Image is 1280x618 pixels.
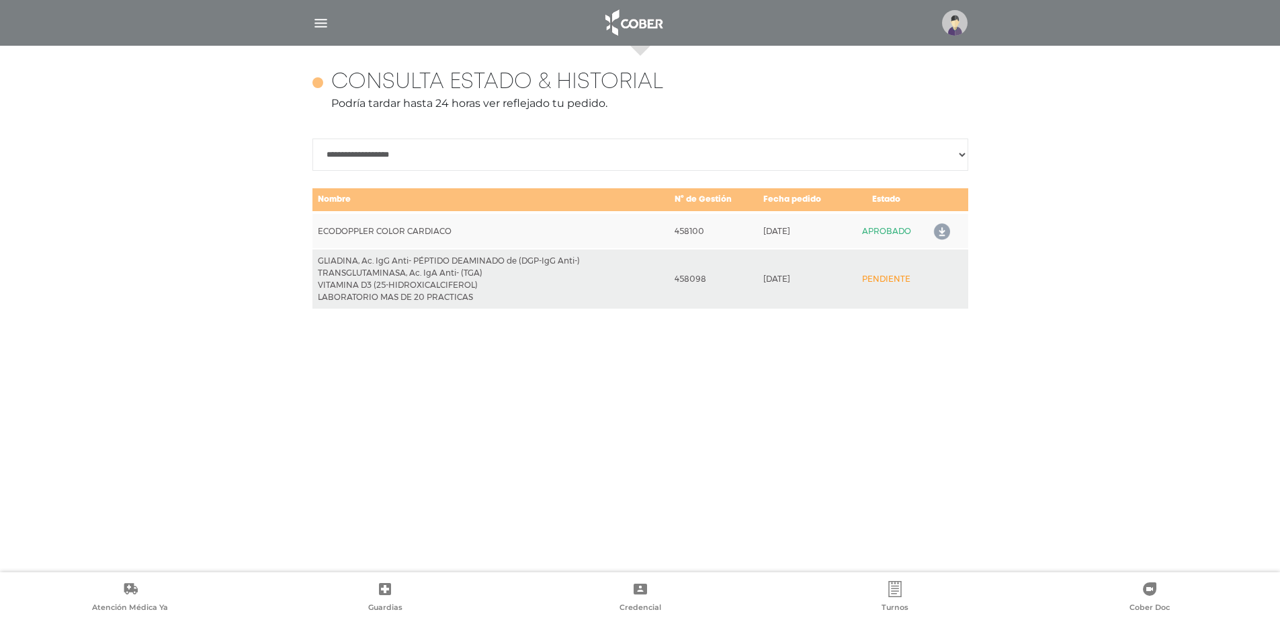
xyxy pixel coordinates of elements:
span: Cober Doc [1129,603,1170,615]
td: ECODOPPLER COLOR CARDIACO [312,213,669,249]
span: Guardias [368,603,402,615]
td: APROBADO [847,213,925,249]
img: Cober_menu-lines-white.svg [312,15,329,32]
p: Podría tardar hasta 24 horas ver reflejado tu pedido. [312,95,968,112]
a: Turnos [767,581,1022,615]
td: Fecha pedido [758,188,847,213]
a: Atención Médica Ya [3,581,257,615]
span: Credencial [620,603,661,615]
td: PENDIENTE [847,249,925,309]
img: profile-placeholder.svg [942,10,968,36]
td: 458098 [669,249,758,309]
td: GLIADINA, Ac. IgG Anti- PÉPTIDO DEAMINADO de (DGP-IgG Anti-) TRANSGLUTAMINASA, Ac. IgA Anti- (TGA... [312,249,669,309]
a: Guardias [257,581,512,615]
td: Nombre [312,188,669,213]
td: [DATE] [758,249,847,309]
a: Credencial [513,581,767,615]
td: [DATE] [758,213,847,249]
img: logo_cober_home-white.png [598,7,669,39]
td: Estado [847,188,925,213]
h4: Consulta estado & historial [331,70,663,95]
span: Turnos [882,603,908,615]
td: N° de Gestión [669,188,758,213]
a: Cober Doc [1023,581,1277,615]
td: 458100 [669,213,758,249]
span: Atención Médica Ya [92,603,168,615]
